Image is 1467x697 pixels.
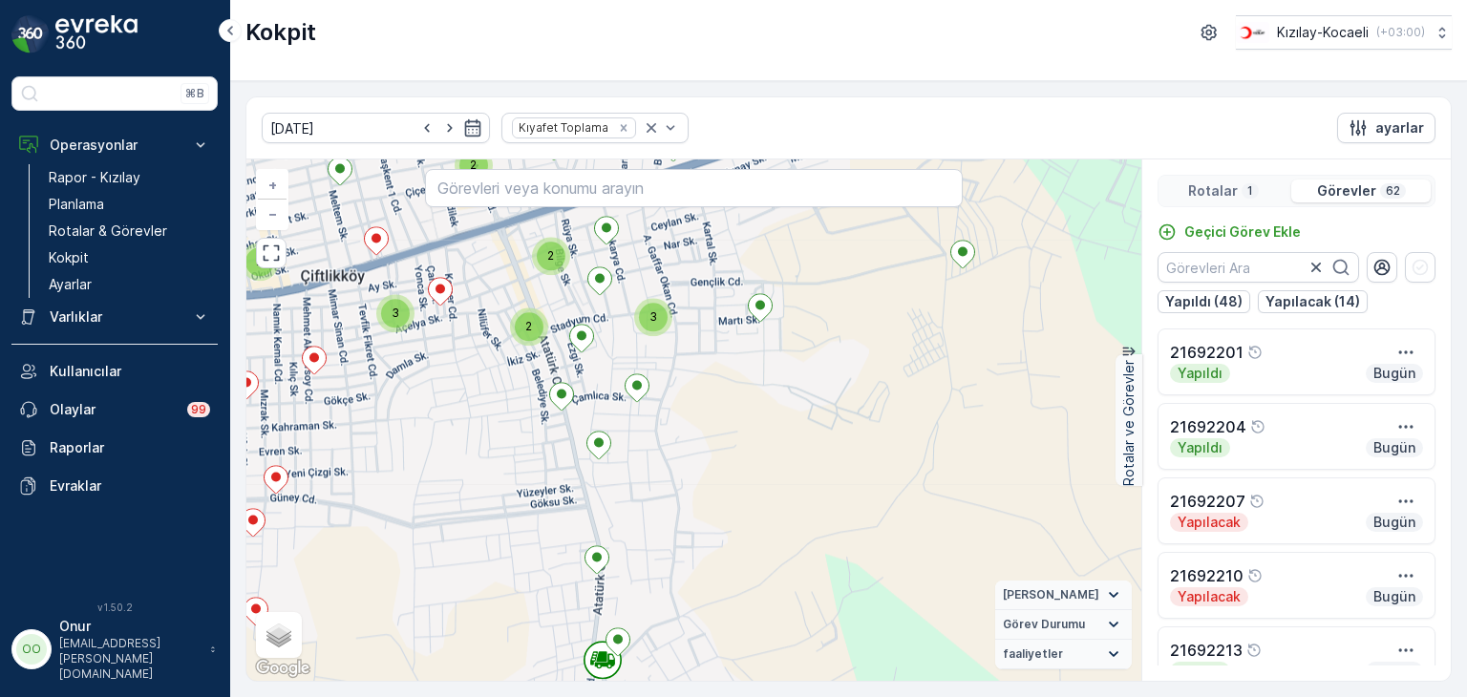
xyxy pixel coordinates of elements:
div: Yardım Araç İkonu [1246,643,1262,658]
p: Bugün [1371,662,1417,681]
p: Operasyonlar [50,136,180,155]
a: Layers [258,614,300,656]
img: logo [11,15,50,53]
a: Geçici Görev Ekle [1158,222,1301,242]
a: Kokpit [41,244,218,271]
div: 2 [455,146,493,184]
p: Yapıldı [1176,438,1224,457]
a: Rapor - Kızılay [41,164,218,191]
div: Yardım Araç İkonu [1247,345,1263,360]
p: Rotalar [1188,181,1238,201]
a: Ayarlar [41,271,218,298]
img: Google [251,656,314,681]
a: Evraklar [11,467,218,505]
button: Yapılacak (14) [1258,290,1368,313]
p: [EMAIL_ADDRESS][PERSON_NAME][DOMAIN_NAME] [59,636,201,682]
span: 2 [547,248,554,263]
input: Görevleri veya konumu arayın [425,169,962,207]
p: 62 [1384,183,1402,199]
p: ⌘B [185,86,204,101]
input: dd/mm/yyyy [262,113,490,143]
div: 2 [241,243,279,281]
p: Rotalar ve Görevler [1119,360,1138,486]
span: 2 [470,158,477,172]
p: 21692213 [1170,639,1243,662]
p: Yapıldı (48) [1165,292,1243,311]
p: Geçici Görev Ekle [1184,222,1301,242]
p: Yapılacak [1176,513,1243,532]
p: Yapılacak (14) [1265,292,1360,311]
button: ayarlar [1337,113,1435,143]
button: Varlıklar [11,298,218,336]
p: Kullanıcılar [50,362,210,381]
div: 2 [510,307,548,346]
div: Yardım Araç İkonu [1249,494,1265,509]
span: + [268,177,277,193]
p: Görevler [1317,181,1376,201]
p: 21692207 [1170,490,1245,513]
span: − [268,205,278,222]
summary: Görev Durumu [995,610,1132,640]
div: Remove Kıyafet Toplama [613,120,634,136]
p: Bugün [1371,364,1417,383]
p: 21692201 [1170,341,1244,364]
p: Ayarlar [49,275,92,294]
a: Yakınlaştır [258,171,287,200]
p: Yapıldı [1176,662,1224,681]
a: Kullanıcılar [11,352,218,391]
div: 3 [376,294,415,332]
img: k%C4%B1z%C4%B1lay_0jL9uU1.png [1236,22,1269,43]
span: 3 [392,306,399,320]
img: logo_dark-DEwI_e13.png [55,15,138,53]
summary: faaliyetler [995,640,1132,669]
span: 2 [256,254,263,268]
a: Planlama [41,191,218,218]
a: Raporlar [11,429,218,467]
div: OO [16,634,47,665]
p: Kokpit [245,17,316,48]
p: Bugün [1371,438,1417,457]
div: Yardım Araç İkonu [1247,568,1263,583]
p: Kızılay-Kocaeli [1277,23,1369,42]
a: Rotalar & Görevler [41,218,218,244]
span: v 1.50.2 [11,602,218,613]
p: Rapor - Kızılay [49,168,140,187]
p: Onur [59,617,201,636]
p: 21692210 [1170,564,1244,587]
a: Uzaklaştır [258,200,287,228]
span: faaliyetler [1003,646,1063,662]
div: Kıyafet Toplama [513,118,611,137]
p: ( +03:00 ) [1376,25,1425,40]
p: 21692204 [1170,415,1246,438]
p: Raporlar [50,438,210,457]
p: Olaylar [50,400,176,419]
p: Yapıldı [1176,364,1224,383]
a: Bu bölgeyi Google Haritalar'da açın (yeni pencerede açılır) [251,656,314,681]
button: Kızılay-Kocaeli(+03:00) [1236,15,1452,50]
input: Görevleri Ara [1158,252,1359,283]
p: 1 [1245,183,1255,199]
p: Bugün [1371,513,1417,532]
p: ayarlar [1375,118,1424,137]
span: [PERSON_NAME] [1003,587,1099,602]
p: Evraklar [50,476,210,496]
button: Operasyonlar [11,126,218,164]
span: Görev Durumu [1003,617,1085,632]
summary: [PERSON_NAME] [995,581,1132,610]
button: Yapıldı (48) [1158,290,1250,313]
button: OOOnur[EMAIL_ADDRESS][PERSON_NAME][DOMAIN_NAME] [11,617,218,682]
div: 3 [634,298,672,336]
div: Yardım Araç İkonu [1250,419,1265,434]
p: Varlıklar [50,307,180,327]
p: Kokpit [49,248,89,267]
p: 99 [191,402,206,417]
p: Rotalar & Görevler [49,222,167,241]
p: Bugün [1371,587,1417,606]
p: Yapılacak [1176,587,1243,606]
span: 2 [525,319,532,333]
p: Planlama [49,195,104,214]
a: Olaylar99 [11,391,218,429]
div: 2 [532,237,570,275]
span: 3 [649,309,657,324]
